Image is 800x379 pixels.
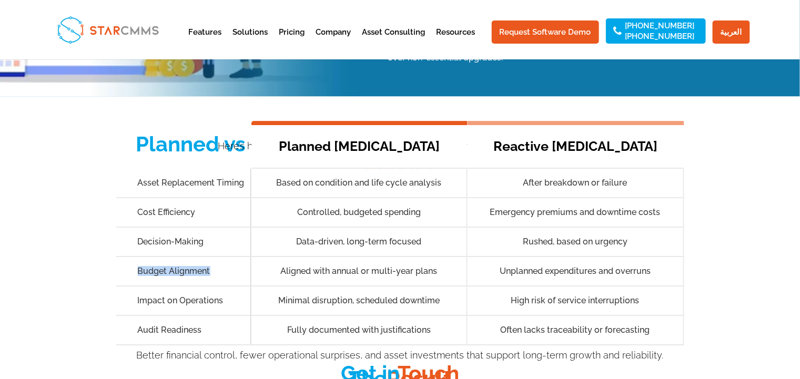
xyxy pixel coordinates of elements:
[437,28,475,54] a: Resources
[189,28,222,54] a: Features
[492,21,599,44] a: Request Software Demo
[138,267,250,275] h5: Budget Alignment
[488,208,663,217] h5: Emergency premiums and downtime costs
[271,133,448,159] h6: Planned [MEDICAL_DATA]
[138,179,250,187] h5: Asset Replacement Timing
[625,33,695,40] a: [PHONE_NUMBER]
[488,296,663,305] h5: High risk of service interruptions
[53,12,163,48] img: StarCMMS
[488,238,663,246] h5: Rushed, based on urgency
[713,21,750,44] a: العربية
[116,349,684,362] p: Better financial control, fewer operational surprises, and asset investments that support long-te...
[271,208,447,217] h5: Controlled, budgeted spending
[279,28,305,54] a: Pricing
[138,326,250,334] h5: Audit Readiness
[138,296,250,305] h5: Impact on Operations
[488,179,663,187] h5: After breakdown or failure
[316,28,351,54] a: Company
[625,265,800,379] iframe: Chat Widget
[271,326,447,334] h5: Fully documented with justifications
[271,296,447,305] h5: Minimal disruption, scheduled downtime
[488,133,664,159] h6: Reactive [MEDICAL_DATA]
[271,267,447,275] h5: Aligned with annual or multi-year plans
[362,28,426,54] a: Asset Consulting
[488,326,663,334] h5: Often lacks traceability or forecasting
[271,238,447,246] h5: Data-driven, long-term focused
[233,28,268,54] a: Solutions
[488,267,663,275] h5: Unplanned expenditures and overruns
[271,179,447,187] h5: Based on condition and life cycle analysis
[138,208,250,217] h5: Cost Efficiency
[138,238,250,246] h5: Decision-Making
[625,22,695,29] a: [PHONE_NUMBER]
